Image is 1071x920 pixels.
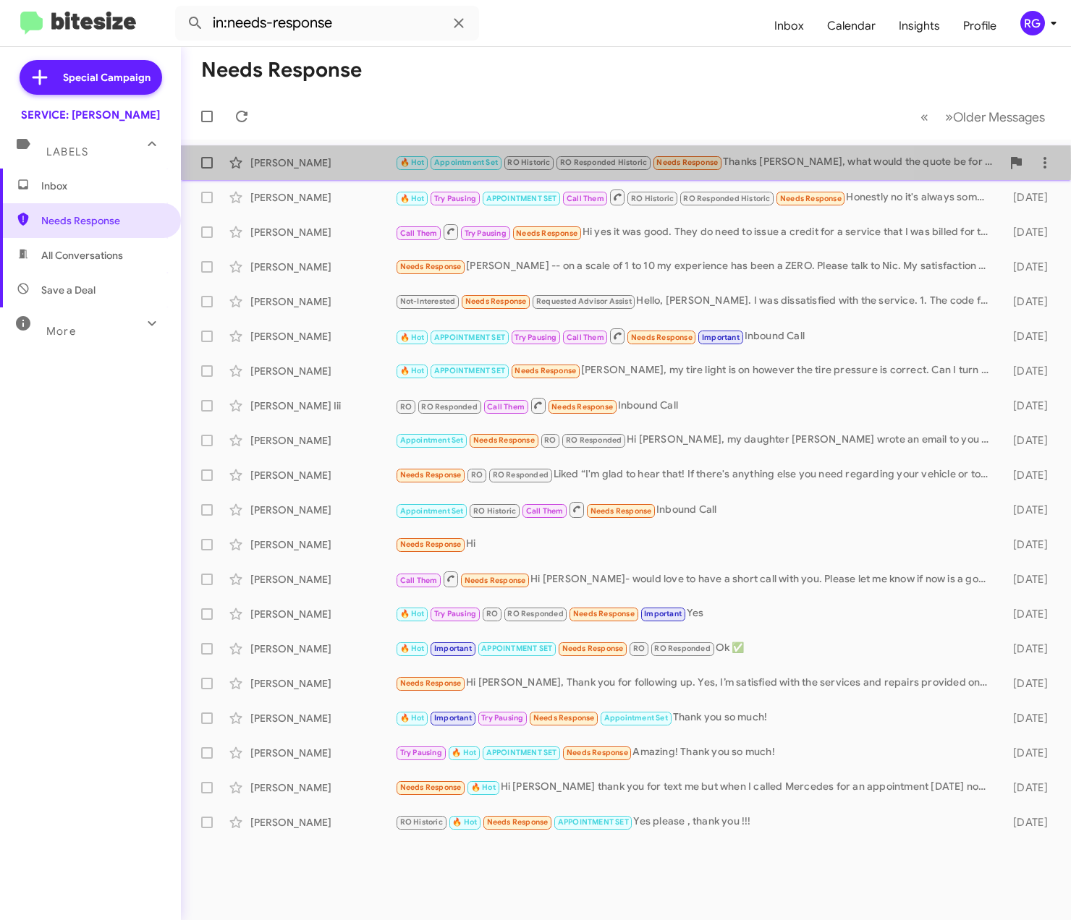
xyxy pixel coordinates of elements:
[516,229,577,238] span: Needs Response
[473,506,516,516] span: RO Historic
[996,364,1059,378] div: [DATE]
[996,607,1059,621] div: [DATE]
[250,503,395,517] div: [PERSON_NAME]
[573,609,635,618] span: Needs Response
[395,536,996,553] div: Hi
[654,644,710,653] span: RO Responded
[486,748,557,757] span: APPOINTMENT SET
[41,179,164,193] span: Inbox
[996,676,1059,691] div: [DATE]
[913,102,1054,132] nav: Page navigation example
[400,470,462,480] span: Needs Response
[551,402,613,412] span: Needs Response
[250,329,395,344] div: [PERSON_NAME]
[507,609,563,618] span: RO Responded
[507,158,550,167] span: RO Historic
[21,108,160,122] div: SERVICE: [PERSON_NAME]
[683,194,770,203] span: RO Responded Historic
[702,333,740,342] span: Important
[395,501,996,519] div: Inbound Call
[936,102,1054,132] button: Next
[471,783,496,792] span: 🔥 Hot
[566,435,622,445] span: RO Responded
[487,817,549,827] span: Needs Response
[250,225,395,239] div: [PERSON_NAME]
[41,213,164,228] span: Needs Response
[465,576,526,585] span: Needs Response
[473,435,535,445] span: Needs Response
[395,188,996,206] div: Honestly no it's always something that needs to be done I was going to see if it can be traded in
[250,815,395,830] div: [PERSON_NAME]
[400,297,456,306] span: Not-Interested
[400,435,464,445] span: Appointment Set
[996,190,1059,205] div: [DATE]
[996,780,1059,795] div: [DATE]
[400,262,462,271] span: Needs Response
[400,158,425,167] span: 🔥 Hot
[250,780,395,795] div: [PERSON_NAME]
[395,258,996,275] div: [PERSON_NAME] -- on a scale of 1 to 10 my experience has been a ZERO. Please talk to Nic. My sati...
[434,366,505,375] span: APPOINTMENT SET
[567,333,604,342] span: Call Them
[481,713,523,723] span: Try Pausing
[996,433,1059,448] div: [DATE]
[631,194,674,203] span: RO Historic
[400,644,425,653] span: 🔥 Hot
[395,327,996,345] div: Inbound Call
[395,396,996,414] div: Inbound Call
[515,366,576,375] span: Needs Response
[544,435,556,445] span: RO
[400,817,443,827] span: RO Historic
[400,678,462,688] span: Needs Response
[250,433,395,448] div: [PERSON_NAME]
[996,572,1059,587] div: [DATE]
[631,333,693,342] span: Needs Response
[400,576,438,585] span: Call Them
[395,675,996,691] div: Hi [PERSON_NAME], Thank you for following up. Yes, I’m satisfied with the services and repairs pr...
[493,470,549,480] span: RO Responded
[395,362,996,379] div: [PERSON_NAME], my tire light is on however the tire pressure is correct. Can I turn it off?
[465,229,507,238] span: Try Pausing
[400,540,462,549] span: Needs Response
[434,713,472,723] span: Important
[920,108,928,126] span: «
[250,537,395,552] div: [PERSON_NAME]
[952,5,1008,47] span: Profile
[395,293,996,310] div: Hello, [PERSON_NAME]. I was dissatisfied with the service. 1. The code for the problem that was f...
[656,158,718,167] span: Needs Response
[1020,11,1045,35] div: RG
[434,158,498,167] span: Appointment Set
[41,283,96,297] span: Save a Deal
[780,194,842,203] span: Needs Response
[201,59,362,82] h1: Needs Response
[604,713,668,723] span: Appointment Set
[560,158,647,167] span: RO Responded Historic
[945,108,953,126] span: »
[763,5,816,47] span: Inbox
[486,194,557,203] span: APPOINTMENT SET
[395,223,996,241] div: Hi yes it was good. They do need to issue a credit for a service that I was billed for that they ...
[515,333,556,342] span: Try Pausing
[250,156,395,170] div: [PERSON_NAME]
[996,260,1059,274] div: [DATE]
[400,609,425,618] span: 🔥 Hot
[395,710,996,726] div: Thank you so much!
[400,366,425,375] span: 🔥 Hot
[400,194,425,203] span: 🔥 Hot
[590,506,652,516] span: Needs Response
[250,294,395,309] div: [PERSON_NAME]
[452,817,477,827] span: 🔥 Hot
[434,333,505,342] span: APPOINTMENT SET
[400,748,442,757] span: Try Pausing
[567,194,604,203] span: Call Them
[395,154,1002,171] div: Thanks [PERSON_NAME], what would the quote be for an A service with detailing ? Also last time yo...
[395,744,996,761] div: Amazing! Thank you so much!
[175,6,479,41] input: Search
[996,399,1059,413] div: [DATE]
[816,5,887,47] a: Calendar
[644,609,682,618] span: Important
[395,779,996,796] div: Hi [PERSON_NAME] thank you for text me but when I called Mercedes for an appointment [DATE] nobod...
[912,102,937,132] button: Previous
[250,468,395,482] div: [PERSON_NAME]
